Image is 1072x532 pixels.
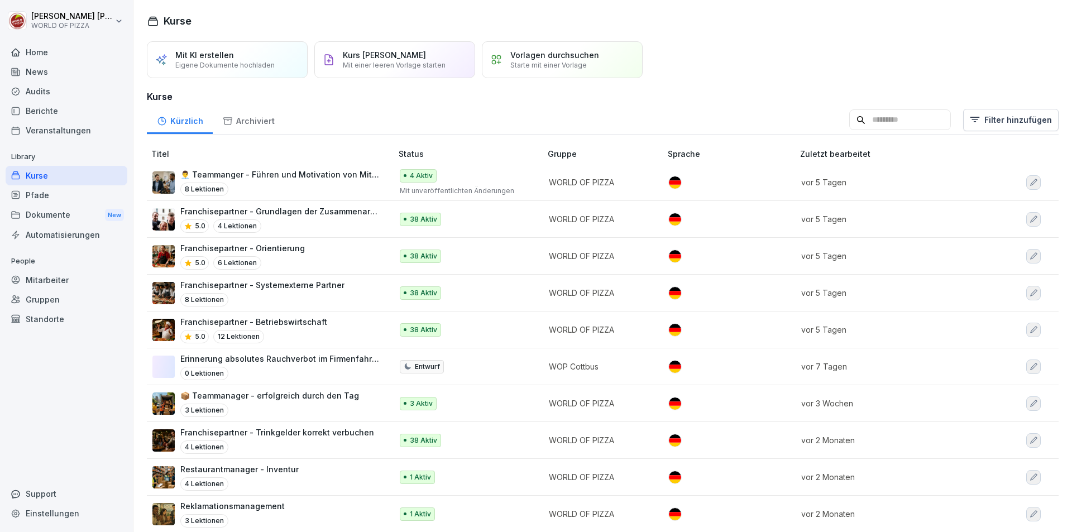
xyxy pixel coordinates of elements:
a: Archiviert [213,106,284,134]
a: Automatisierungen [6,225,127,245]
div: Support [6,484,127,504]
img: ohhd80l18yea4i55etg45yot.png [152,171,175,194]
p: WORLD OF PIZZA [549,250,650,262]
img: bsaovmw8zq5rho4tj0mrlz8w.png [152,319,175,341]
a: DokumenteNew [6,205,127,226]
img: de.svg [669,508,681,520]
img: de.svg [669,287,681,299]
p: 4 Lektionen [213,219,261,233]
p: 📦 Teammanager - erfolgreich durch den Tag [180,390,359,401]
p: 4 Lektionen [180,477,228,491]
a: Audits [6,82,127,101]
img: yz6mclz4ii0gojfnz0zb4rew.png [152,466,175,488]
p: Franchisepartner - Trinkgelder korrekt verbuchen [180,426,374,438]
a: Kurse [6,166,127,185]
p: Restaurantmanager - Inventur [180,463,299,475]
p: vor 5 Tagen [801,176,979,188]
p: Mit unveröffentlichten Änderungen [400,186,530,196]
a: Kürzlich [147,106,213,134]
a: News [6,62,127,82]
p: WORLD OF PIZZA [549,434,650,446]
p: Titel [151,148,394,160]
p: vor 3 Wochen [801,397,979,409]
p: Franchisepartner - Grundlagen der Zusammenarbeit [180,205,381,217]
p: Vorlagen durchsuchen [510,50,599,60]
p: WORLD OF PIZZA [31,22,113,30]
a: Veranstaltungen [6,121,127,140]
p: 1 Aktiv [410,509,431,519]
p: 👨‍💼 Teammanger - Führen und Motivation von Mitarbeitern [180,169,381,180]
p: 0 Lektionen [180,367,228,380]
img: de.svg [669,361,681,373]
p: 38 Aktiv [410,251,437,261]
p: vor 7 Tagen [801,361,979,372]
div: Standorte [6,309,127,329]
p: [PERSON_NAME] [PERSON_NAME] [31,12,113,21]
p: WORLD OF PIZZA [549,397,650,409]
img: de.svg [669,324,681,336]
p: Mit einer leeren Vorlage starten [343,61,446,69]
p: WORLD OF PIZZA [549,324,650,336]
p: Entwurf [415,362,440,372]
p: 8 Lektionen [180,183,228,196]
p: 4 Lektionen [180,440,228,454]
p: 38 Aktiv [410,325,437,335]
p: Franchisepartner - Systemexterne Partner [180,279,344,291]
p: Mit KI erstellen [175,50,234,60]
a: Berichte [6,101,127,121]
p: vor 2 Monaten [801,471,979,483]
p: 1 Aktiv [410,472,431,482]
p: Zuletzt bearbeitet [800,148,993,160]
p: 3 Lektionen [180,404,228,417]
img: c6ahff3tpkyjer6p5tw961a1.png [152,282,175,304]
img: jg5uy95jeicgu19gkip2jpcz.png [152,208,175,231]
p: vor 5 Tagen [801,213,979,225]
img: de.svg [669,176,681,189]
p: Kurs [PERSON_NAME] [343,50,426,60]
p: 12 Lektionen [213,330,264,343]
p: 38 Aktiv [410,435,437,445]
button: Filter hinzufügen [963,109,1059,131]
img: de.svg [669,250,681,262]
p: 3 Aktiv [410,399,433,409]
a: Gruppen [6,290,127,309]
p: Status [399,148,543,160]
p: 5.0 [195,221,205,231]
img: de.svg [669,213,681,226]
img: ofkaf57qe2vyr6d9h2nm8kkd.png [152,392,175,415]
p: 5.0 [195,258,205,268]
p: 5.0 [195,332,205,342]
img: de.svg [669,434,681,447]
p: Library [6,148,127,166]
img: tp0zhz27ks0g0cb4ibmweuhx.png [152,503,175,525]
p: vor 5 Tagen [801,324,979,336]
p: WORLD OF PIZZA [549,508,650,520]
a: Home [6,42,127,62]
p: WORLD OF PIZZA [549,176,650,188]
p: vor 5 Tagen [801,287,979,299]
p: 38 Aktiv [410,214,437,224]
p: WORLD OF PIZZA [549,213,650,225]
p: WORLD OF PIZZA [549,287,650,299]
a: Pfade [6,185,127,205]
p: 6 Lektionen [213,256,261,270]
div: Einstellungen [6,504,127,523]
p: People [6,252,127,270]
p: Franchisepartner - Orientierung [180,242,305,254]
p: 3 Lektionen [180,514,228,528]
p: Starte mit einer Vorlage [510,61,587,69]
p: vor 5 Tagen [801,250,979,262]
p: Eigene Dokumente hochladen [175,61,275,69]
p: 4 Aktiv [410,171,433,181]
div: Dokumente [6,205,127,226]
img: cvpl9dphsaj6te37tr820l4c.png [152,429,175,452]
p: Erinnerung absolutes Rauchverbot im Firmenfahrzeug [180,353,381,365]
